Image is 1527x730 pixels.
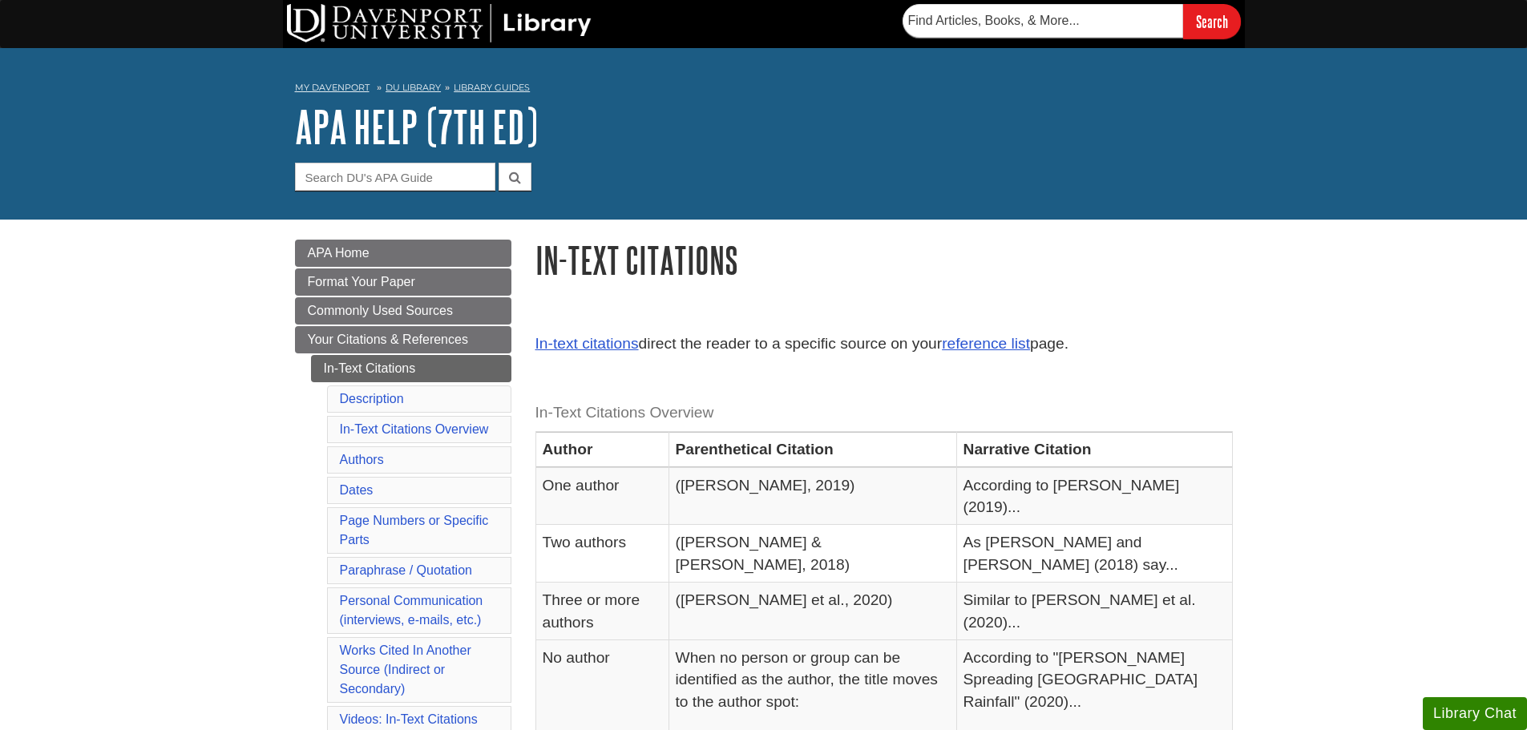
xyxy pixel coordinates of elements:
[535,240,1233,280] h1: In-Text Citations
[669,467,956,525] td: ([PERSON_NAME], 2019)
[956,583,1232,640] td: Similar to [PERSON_NAME] et al. (2020)...
[903,4,1241,38] form: Searches DU Library's articles, books, and more
[287,4,592,42] img: DU Library
[340,563,472,577] a: Paraphrase / Quotation
[295,268,511,296] a: Format Your Paper
[956,525,1232,583] td: As [PERSON_NAME] and [PERSON_NAME] (2018) say...
[295,240,511,267] a: APA Home
[535,395,1233,431] caption: In-Text Citations Overview
[1183,4,1241,38] input: Search
[295,297,511,325] a: Commonly Used Sources
[295,326,511,353] a: Your Citations & References
[535,333,1233,356] p: direct the reader to a specific source on your page.
[535,432,669,467] th: Author
[340,514,489,546] a: Page Numbers or Specific Parts
[340,422,489,436] a: In-Text Citations Overview
[1423,697,1527,730] button: Library Chat
[942,335,1030,352] a: reference list
[311,355,511,382] a: In-Text Citations
[340,453,384,466] a: Authors
[669,432,956,467] th: Parenthetical Citation
[340,712,478,726] a: Videos: In-Text Citations
[340,594,483,627] a: Personal Communication(interviews, e-mails, etc.)
[535,467,669,525] td: One author
[340,483,374,497] a: Dates
[295,102,538,151] a: APA Help (7th Ed)
[340,392,404,405] a: Description
[956,467,1232,525] td: According to [PERSON_NAME] (2019)...
[308,333,468,346] span: Your Citations & References
[669,583,956,640] td: ([PERSON_NAME] et al., 2020)
[308,246,370,260] span: APA Home
[535,583,669,640] td: Three or more authors
[535,335,639,352] a: In-text citations
[308,304,453,317] span: Commonly Used Sources
[295,163,495,191] input: Search DU's APA Guide
[903,4,1183,38] input: Find Articles, Books, & More...
[340,643,471,696] a: Works Cited In Another Source (Indirect or Secondary)
[454,82,530,93] a: Library Guides
[295,77,1233,103] nav: breadcrumb
[308,275,415,288] span: Format Your Paper
[956,432,1232,467] th: Narrative Citation
[386,82,441,93] a: DU Library
[669,525,956,583] td: ([PERSON_NAME] & [PERSON_NAME], 2018)
[295,81,370,95] a: My Davenport
[535,525,669,583] td: Two authors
